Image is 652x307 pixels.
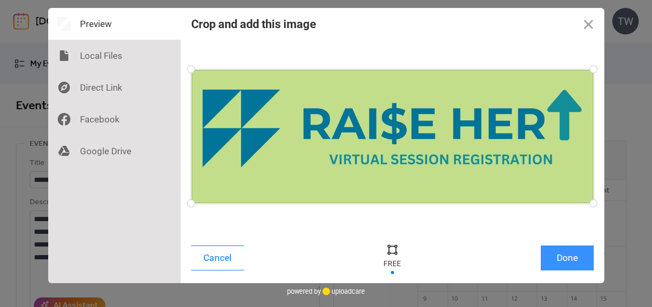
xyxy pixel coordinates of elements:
[321,287,365,295] a: uploadcare
[48,135,181,167] div: Google Drive
[573,8,604,40] button: Close
[541,245,594,270] button: Done
[48,72,181,103] div: Direct Link
[48,103,181,135] div: Facebook
[191,245,244,270] button: Cancel
[191,17,316,31] div: Crop and add this image
[48,40,181,72] div: Local Files
[287,283,365,299] div: powered by
[48,8,181,40] div: Preview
